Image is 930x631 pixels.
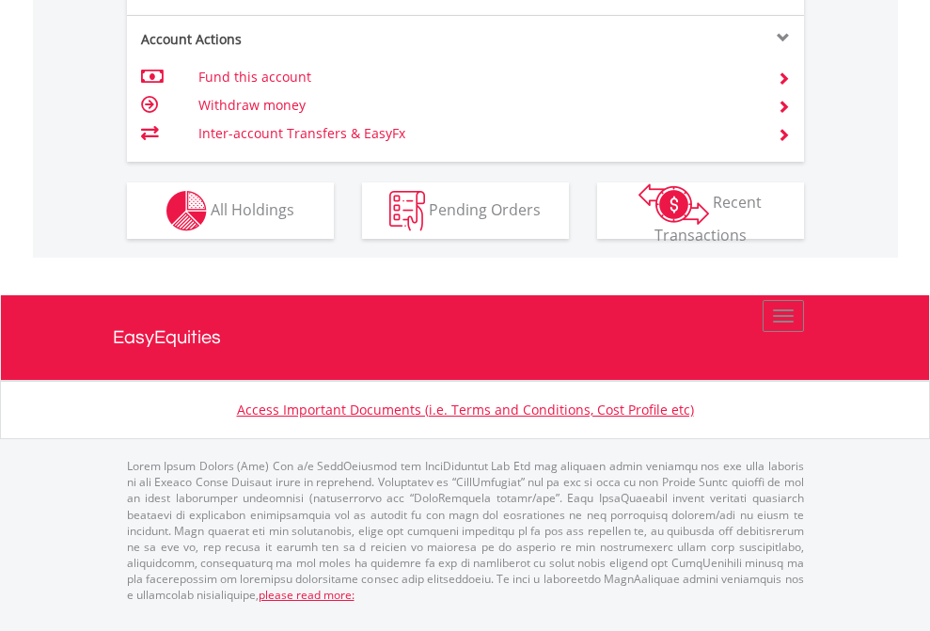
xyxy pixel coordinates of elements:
[127,458,804,603] p: Lorem Ipsum Dolors (Ame) Con a/e SeddOeiusmod tem InciDiduntut Lab Etd mag aliquaen admin veniamq...
[429,198,541,219] span: Pending Orders
[362,182,569,239] button: Pending Orders
[166,191,207,231] img: holdings-wht.png
[259,587,355,603] a: please read more:
[113,295,818,380] a: EasyEquities
[127,30,465,49] div: Account Actions
[638,183,709,225] img: transactions-zar-wht.png
[597,182,804,239] button: Recent Transactions
[198,91,754,119] td: Withdraw money
[237,401,694,418] a: Access Important Documents (i.e. Terms and Conditions, Cost Profile etc)
[198,63,754,91] td: Fund this account
[198,119,754,148] td: Inter-account Transfers & EasyFx
[389,191,425,231] img: pending_instructions-wht.png
[211,198,294,219] span: All Holdings
[127,182,334,239] button: All Holdings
